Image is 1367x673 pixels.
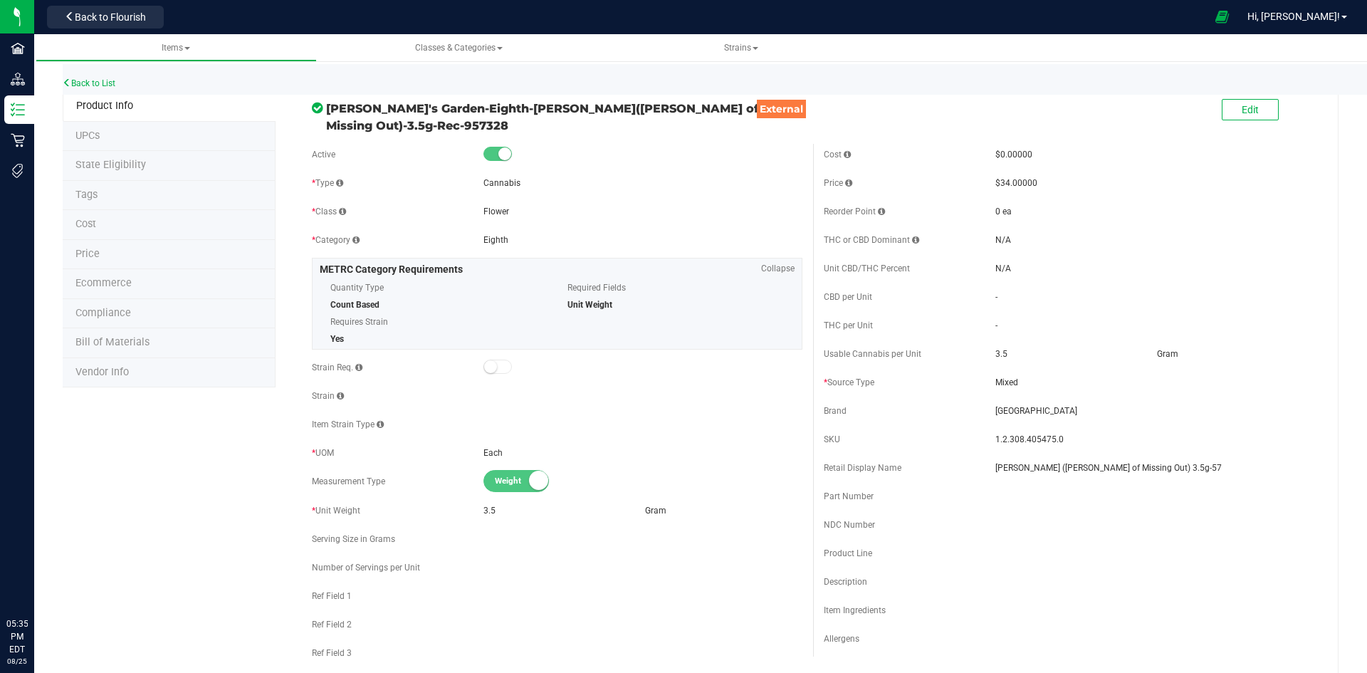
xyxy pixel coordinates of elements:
p: 05:35 PM EDT [6,617,28,656]
span: Eighth [483,235,508,245]
span: NDC Number [824,520,875,530]
inline-svg: Retail [11,133,25,147]
span: Product Info [76,100,133,112]
span: 0 ea [995,207,1012,216]
span: Vendor Info [75,366,129,378]
span: 1.2.308.405475.0 [995,433,1314,446]
span: Open Ecommerce Menu [1206,3,1238,31]
span: Class [312,207,346,216]
span: Part Number [824,491,874,501]
inline-svg: Inventory [11,103,25,117]
span: Source Type [824,377,874,387]
span: Flower [483,207,509,216]
button: Edit [1222,99,1279,120]
span: Unit Weight [567,300,612,310]
p: 08/25 [6,656,28,667]
span: SKU [824,434,840,444]
span: 3.5 [483,506,496,516]
inline-svg: Tags [11,164,25,178]
span: Ref Field 2 [312,620,352,630]
inline-svg: Facilities [11,41,25,56]
span: Measurement Type [312,476,385,486]
span: Reorder Point [824,207,885,216]
span: Edit [1242,104,1259,115]
span: Allergens [824,634,859,644]
span: Description [824,577,867,587]
span: Strains [724,43,758,53]
span: N/A [995,264,1011,273]
span: Strain Req. [312,362,362,372]
span: Classes & Categories [415,43,503,53]
iframe: Resource center unread badge [42,557,59,574]
span: [PERSON_NAME]'s Garden-Eighth-[PERSON_NAME]([PERSON_NAME] of Missing Out)-3.5g-Rec-957328 [326,100,760,134]
span: Ref Field 3 [312,648,352,658]
span: Gram [645,506,666,516]
span: Cost [824,150,851,160]
span: Required Fields [567,277,784,298]
span: $0.00000 [995,150,1032,160]
span: Mixed [995,376,1314,389]
span: Price [824,178,852,188]
span: Tag [75,159,146,171]
span: Back to Flourish [75,11,146,23]
span: $34.00000 [995,178,1037,188]
span: Cannabis [483,178,520,188]
span: [GEOGRAPHIC_DATA] [995,405,1314,417]
iframe: Resource center [14,559,57,602]
a: Back to List [63,78,115,88]
span: Type [312,178,343,188]
span: Number of Servings per Unit [312,563,420,573]
span: External [757,100,806,118]
span: - [995,320,997,330]
span: Tag [75,189,98,201]
span: Count Based [330,300,379,310]
span: 3.5 [995,349,1007,359]
span: Each [483,448,503,458]
span: UOM [312,448,334,458]
span: In Sync [312,100,323,115]
span: Quantity Type [330,277,547,298]
span: Retail Display Name [824,463,901,473]
span: Items [162,43,190,53]
span: METRC Category Requirements [320,264,463,275]
span: Cost [75,218,96,230]
span: Bill of Materials [75,336,150,348]
span: N/A [995,235,1011,245]
span: Brand [824,406,847,416]
span: Collapse [761,262,795,275]
span: Compliance [75,307,131,319]
span: Item Strain Type [312,419,384,429]
span: Weight [495,471,559,491]
span: Unit CBD/THC Percent [824,264,910,273]
span: Category [312,235,360,245]
span: Strain [312,391,344,401]
span: Price [75,248,100,260]
span: Gram [1157,349,1178,359]
span: THC or CBD Dominant [824,235,919,245]
span: THC per Unit [824,320,873,330]
span: Yes [330,334,344,344]
span: Active [312,150,335,160]
span: CBD per Unit [824,292,872,302]
span: Product Line [824,548,872,558]
span: Requires Strain [330,311,547,333]
span: Usable Cannabis per Unit [824,349,921,359]
span: - [995,292,997,302]
span: Tag [75,130,100,142]
span: Unit Weight [312,506,360,516]
span: Hi, [PERSON_NAME]! [1247,11,1340,22]
span: Ref Field 1 [312,591,352,601]
button: Back to Flourish [47,6,164,28]
span: Item Ingredients [824,605,886,615]
inline-svg: Distribution [11,72,25,86]
span: Ecommerce [75,277,132,289]
span: [PERSON_NAME] ([PERSON_NAME] of Missing Out) 3.5g-57 [995,461,1314,474]
span: Serving Size in Grams [312,534,395,544]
